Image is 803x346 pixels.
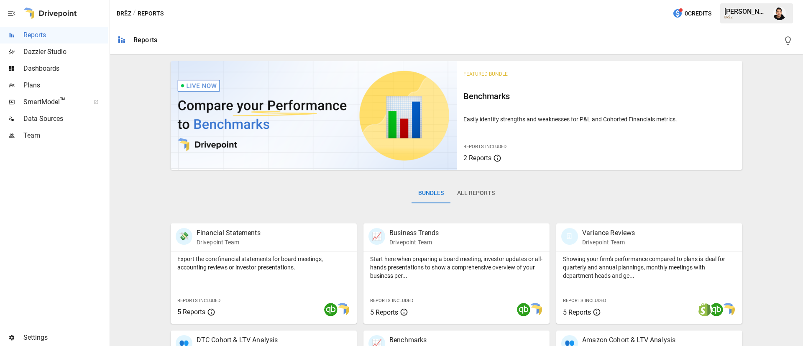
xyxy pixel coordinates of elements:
[197,335,278,345] p: DTC Cohort & LTV Analysis
[368,228,385,245] div: 📈
[370,255,543,280] p: Start here when preparing a board meeting, investor updates or all-hands presentations to show a ...
[171,61,457,170] img: video thumbnail
[117,8,131,19] button: BRĒZ
[177,298,220,303] span: Reports Included
[133,8,136,19] div: /
[517,303,530,316] img: quickbooks
[389,238,439,246] p: Drivepoint Team
[724,8,768,15] div: [PERSON_NAME]
[463,154,491,162] span: 2 Reports
[463,90,736,103] h6: Benchmarks
[177,308,205,316] span: 5 Reports
[60,96,66,106] span: ™
[389,228,439,238] p: Business Trends
[724,15,768,19] div: BRĒZ
[324,303,338,316] img: quickbooks
[370,308,398,316] span: 5 Reports
[463,144,506,149] span: Reports Included
[561,228,578,245] div: 🗓
[463,115,736,123] p: Easily identify strengths and weaknesses for P&L and Cohorted Financials metrics.
[176,228,192,245] div: 💸
[389,335,432,345] p: Benchmarks
[773,7,786,20] img: Francisco Sanchez
[197,228,261,238] p: Financial Statements
[370,298,413,303] span: Reports Included
[669,6,715,21] button: 0Credits
[23,80,108,90] span: Plans
[23,97,84,107] span: SmartModel
[463,71,508,77] span: Featured Bundle
[698,303,711,316] img: shopify
[23,131,108,141] span: Team
[563,255,736,280] p: Showing your firm's performance compared to plans is ideal for quarterly and annual plannings, mo...
[768,2,791,25] button: Francisco Sanchez
[450,183,501,203] button: All Reports
[582,228,635,238] p: Variance Reviews
[177,255,350,272] p: Export the core financial statements for board meetings, accounting reviews or investor presentat...
[197,238,261,246] p: Drivepoint Team
[23,30,108,40] span: Reports
[582,335,675,345] p: Amazon Cohort & LTV Analysis
[529,303,542,316] img: smart model
[23,333,108,343] span: Settings
[23,47,108,57] span: Dazzler Studio
[336,303,349,316] img: smart model
[412,183,450,203] button: Bundles
[685,8,711,19] span: 0 Credits
[582,238,635,246] p: Drivepoint Team
[23,64,108,74] span: Dashboards
[563,298,606,303] span: Reports Included
[23,114,108,124] span: Data Sources
[721,303,735,316] img: smart model
[710,303,723,316] img: quickbooks
[563,308,591,316] span: 5 Reports
[133,36,157,44] div: Reports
